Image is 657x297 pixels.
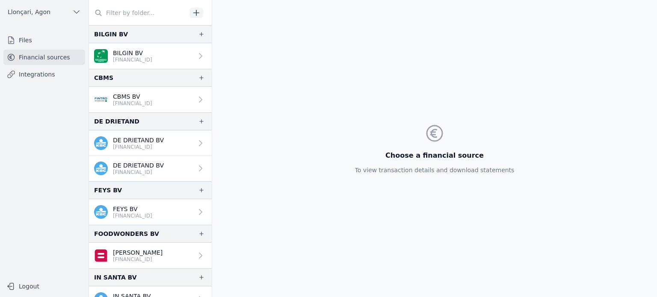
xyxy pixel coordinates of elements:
font: Files [19,37,32,44]
a: DE DRIETAND BV [FINANCIAL_ID] [89,156,212,181]
a: Files [3,32,85,48]
font: CBMS [94,74,113,81]
font: FOODWONDERS BV [94,230,159,237]
font: [FINANCIAL_ID] [113,256,152,262]
font: Logout [19,283,39,290]
a: Financial sources [3,50,85,65]
font: [FINANCIAL_ID] [113,169,152,175]
font: Llonçari, Agon [8,9,50,15]
a: CBMS BV [FINANCIAL_ID] [89,87,212,112]
img: kbc.png [94,162,108,175]
font: DE DRIETAND [94,118,139,125]
a: DE DRIETAND BV [FINANCIAL_ID] [89,130,212,156]
font: Integrations [19,71,55,78]
font: [FINANCIAL_ID] [113,57,152,63]
img: BNP_BE_BUSINESS_GEBABEBB.png [94,49,108,63]
button: Llonçari, Agon [3,5,85,19]
font: FEYS BV [94,187,122,194]
a: BILGIN BV [FINANCIAL_ID] [89,43,212,69]
input: Filter by folder... [89,5,186,21]
img: belfius-1.png [94,249,108,262]
font: [PERSON_NAME] [113,249,163,256]
font: DE DRIETAND BV [113,137,164,144]
font: BILGIN BV [113,50,143,56]
font: BILGIN BV [94,31,128,38]
img: kbc.png [94,136,108,150]
img: FINTRO_BE_BUSINESS_GEBABEBB.png [94,93,108,106]
font: [FINANCIAL_ID] [113,213,152,219]
button: Logout [3,279,85,293]
font: CBMS BV [113,93,140,100]
a: FEYS BV [FINANCIAL_ID] [89,199,212,225]
font: DE DRIETAND BV [113,162,164,169]
a: [PERSON_NAME] [FINANCIAL_ID] [89,243,212,268]
font: Financial sources [19,54,70,61]
font: Choose a financial source [385,151,484,159]
font: To view transaction details and download statements [355,167,515,173]
font: [FINANCIAL_ID] [113,100,152,106]
font: FEYS BV [113,206,138,212]
font: IN SANTA BV [94,274,137,281]
img: kbc.png [94,205,108,219]
a: Integrations [3,67,85,82]
font: [FINANCIAL_ID] [113,144,152,150]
